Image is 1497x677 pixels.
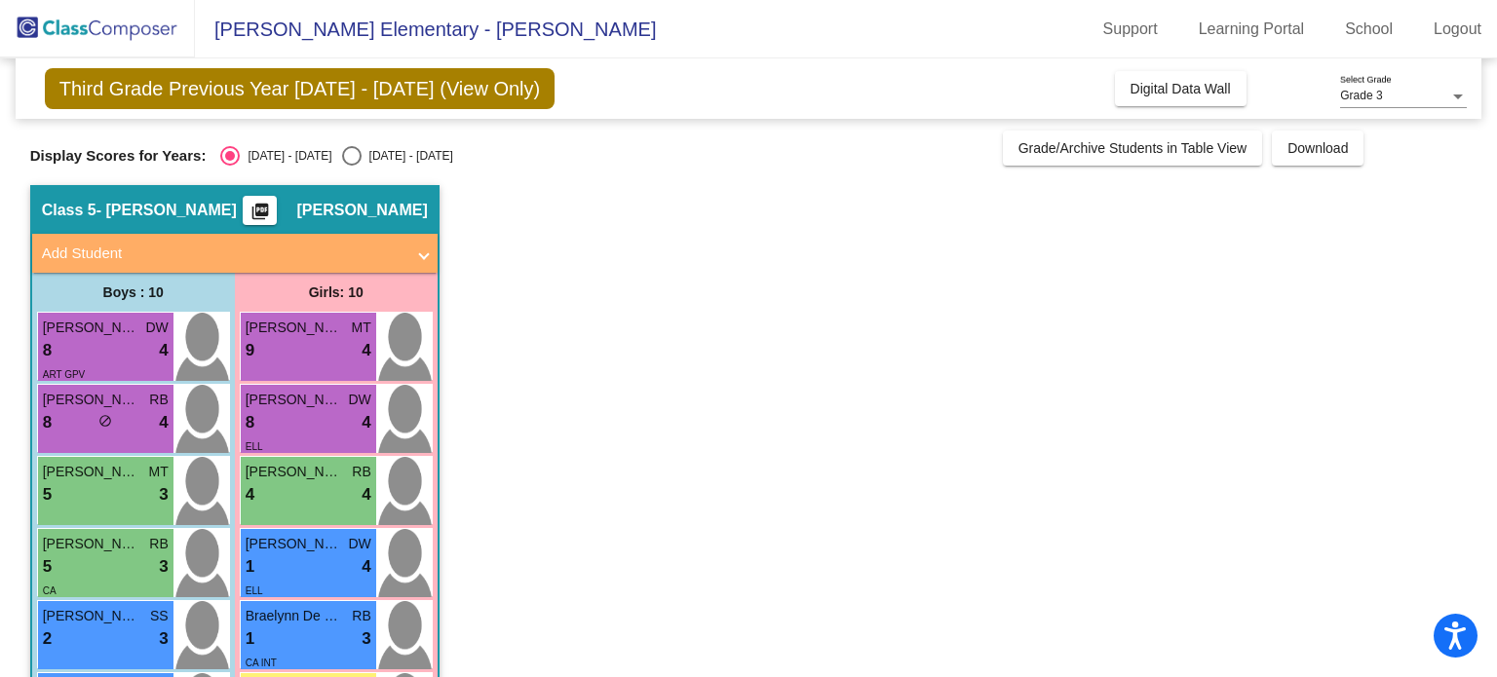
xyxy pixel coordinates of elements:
[246,585,263,596] span: ELL
[149,534,168,554] span: RB
[32,234,438,273] mat-expansion-panel-header: Add Student
[43,554,52,580] span: 5
[43,585,57,596] span: CA
[246,626,254,652] span: 1
[149,390,168,410] span: RB
[32,273,235,312] div: Boys : 10
[43,626,52,652] span: 2
[145,318,168,338] span: DW
[1088,14,1173,45] a: Support
[43,534,140,554] span: [PERSON_NAME]
[1418,14,1497,45] a: Logout
[1183,14,1321,45] a: Learning Portal
[43,482,52,508] span: 5
[43,410,52,435] span: 8
[43,369,86,380] span: ART GPV
[362,482,370,508] span: 4
[30,147,207,165] span: Display Scores for Years:
[352,318,371,338] span: MT
[246,554,254,580] span: 1
[43,318,140,338] span: [PERSON_NAME]
[362,410,370,435] span: 4
[43,462,140,482] span: [PERSON_NAME]
[43,338,52,363] span: 8
[249,202,272,229] mat-icon: picture_as_pdf
[246,482,254,508] span: 4
[42,201,96,220] span: Class 5
[362,626,370,652] span: 3
[246,462,343,482] span: [PERSON_NAME]
[43,390,140,410] span: [PERSON_NAME]
[348,390,370,410] span: DW
[246,410,254,435] span: 8
[159,482,168,508] span: 3
[159,410,168,435] span: 4
[42,243,404,265] mat-panel-title: Add Student
[220,146,452,166] mat-radio-group: Select an option
[1329,14,1408,45] a: School
[159,626,168,652] span: 3
[195,14,656,45] span: [PERSON_NAME] Elementary - [PERSON_NAME]
[243,196,277,225] button: Print Students Details
[150,606,169,626] span: SS
[296,201,427,220] span: [PERSON_NAME]
[235,273,438,312] div: Girls: 10
[1340,89,1382,102] span: Grade 3
[159,338,168,363] span: 4
[1018,140,1247,156] span: Grade/Archive Students in Table View
[1131,81,1231,96] span: Digital Data Wall
[246,534,343,554] span: [PERSON_NAME]
[1272,131,1363,166] button: Download
[246,658,277,668] span: CA INT
[246,318,343,338] span: [PERSON_NAME]
[362,554,370,580] span: 4
[348,534,370,554] span: DW
[1115,71,1247,106] button: Digital Data Wall
[149,462,169,482] span: MT
[43,606,140,626] span: [PERSON_NAME]
[246,606,343,626] span: Braelynn De La O
[352,462,370,482] span: RB
[96,201,237,220] span: - [PERSON_NAME]
[240,147,331,165] div: [DATE] - [DATE]
[1003,131,1263,166] button: Grade/Archive Students in Table View
[362,338,370,363] span: 4
[1287,140,1348,156] span: Download
[246,441,263,452] span: ELL
[352,606,370,626] span: RB
[246,338,254,363] span: 9
[98,414,112,428] span: do_not_disturb_alt
[45,68,556,109] span: Third Grade Previous Year [DATE] - [DATE] (View Only)
[362,147,453,165] div: [DATE] - [DATE]
[159,554,168,580] span: 3
[246,390,343,410] span: [PERSON_NAME]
